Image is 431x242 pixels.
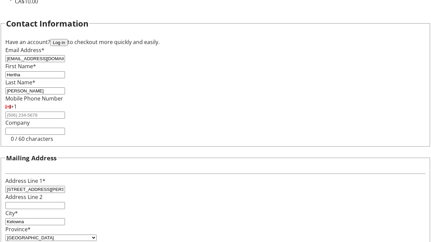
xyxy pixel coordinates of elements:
[5,218,65,225] input: City
[5,63,36,70] label: First Name*
[5,38,426,46] div: Have an account? to checkout more quickly and easily.
[50,39,68,46] button: Log in
[5,177,45,185] label: Address Line 1*
[5,95,63,102] label: Mobile Phone Number
[6,17,89,30] h2: Contact Information
[5,112,65,119] input: (506) 234-5678
[5,46,44,54] label: Email Address*
[5,79,35,86] label: Last Name*
[5,209,18,217] label: City*
[5,186,65,193] input: Address
[5,226,31,233] label: Province*
[5,119,30,126] label: Company
[5,193,42,201] label: Address Line 2
[11,135,53,143] tr-character-limit: 0 / 60 characters
[6,153,57,163] h3: Mailing Address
